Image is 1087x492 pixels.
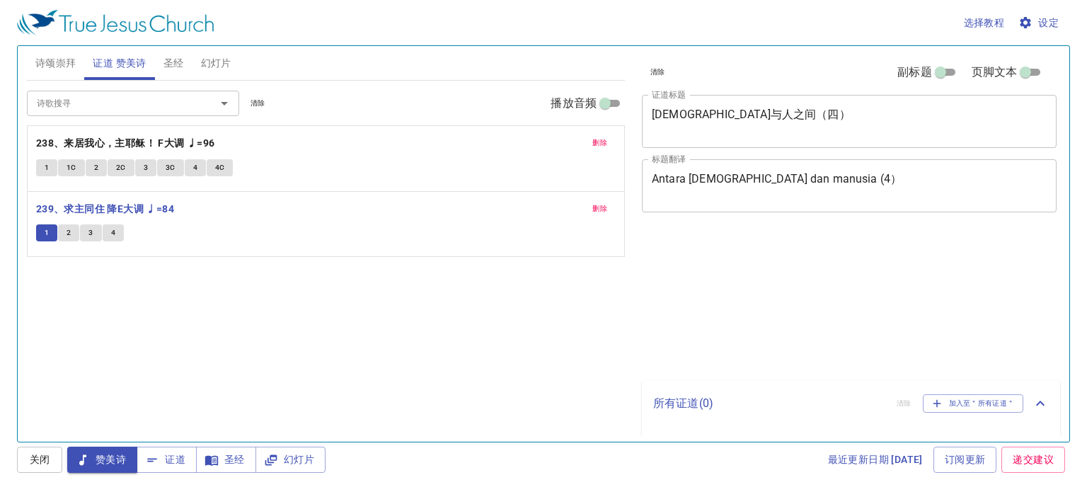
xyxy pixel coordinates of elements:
button: 证道 [137,447,197,473]
button: 清除 [642,64,674,81]
span: 最近更新日期 [DATE] [828,451,923,469]
span: 递交建议 [1013,451,1054,469]
span: 副标题 [897,64,931,81]
button: 删除 [584,135,616,151]
span: 1 [45,161,49,174]
a: 订阅更新 [933,447,997,473]
button: 删除 [584,200,616,217]
button: 选择教程 [958,10,1011,36]
span: 1 [45,227,49,239]
span: 3C [166,161,176,174]
span: 4C [215,161,225,174]
span: 删除 [592,202,607,215]
span: 1C [67,161,76,174]
span: 关闭 [28,451,51,469]
button: 关闭 [17,447,62,473]
button: 3C [157,159,184,176]
button: 1 [36,224,57,241]
button: 1C [58,159,85,176]
span: 加入至＂所有证道＂ [932,397,1015,410]
span: 2 [94,161,98,174]
button: 2 [86,159,107,176]
span: 幻灯片 [201,55,231,72]
textarea: [DEMOGRAPHIC_DATA]与人之间（四） [652,108,1047,135]
button: 幻灯片 [255,447,326,473]
span: 页脚文本 [972,64,1018,81]
span: 清除 [251,97,265,110]
iframe: from-child [636,227,975,375]
span: 2 [67,227,71,239]
span: 订阅更新 [945,451,986,469]
span: 3 [88,227,93,239]
span: 诗颂崇拜 [35,55,76,72]
span: 赞美诗 [79,451,126,469]
button: 设定 [1016,10,1064,36]
button: Open [214,93,234,113]
span: 3 [144,161,148,174]
p: 所有证道 ( 0 ) [653,395,885,412]
b: 239、求主同住 降E大调 ♩=84 [36,200,174,218]
span: 设定 [1021,14,1059,32]
a: 最近更新日期 [DATE] [822,447,928,473]
span: 4 [111,227,115,239]
button: 4 [103,224,124,241]
span: 证道 [148,451,185,469]
button: 4 [185,159,206,176]
span: 4 [193,161,197,174]
button: 2C [108,159,134,176]
button: 加入至＂所有证道＂ [923,394,1024,413]
button: 1 [36,159,57,176]
span: 圣经 [163,55,184,72]
button: 3 [135,159,156,176]
button: 2 [58,224,79,241]
b: 238、来居我心，主耶稣！ F大调 ♩=96 [36,135,215,152]
button: 清除 [242,95,274,112]
textarea: Antara [DEMOGRAPHIC_DATA] dan manusia (4） [652,172,1047,199]
button: 赞美诗 [67,447,137,473]
span: 圣经 [207,451,245,469]
button: 238、来居我心，主耶稣！ F大调 ♩=96 [36,135,217,152]
span: 幻灯片 [267,451,314,469]
span: 选择教程 [964,14,1005,32]
span: 删除 [592,137,607,149]
span: 清除 [650,66,665,79]
a: 递交建议 [1001,447,1065,473]
span: 播放音频 [551,95,597,112]
div: 所有证道(0)清除加入至＂所有证道＂ [642,380,1060,427]
button: 239、求主同住 降E大调 ♩=84 [36,200,177,218]
button: 圣经 [196,447,256,473]
button: 4C [207,159,234,176]
button: 3 [80,224,101,241]
span: 证道 赞美诗 [93,55,146,72]
img: True Jesus Church [17,10,214,35]
span: 2C [116,161,126,174]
